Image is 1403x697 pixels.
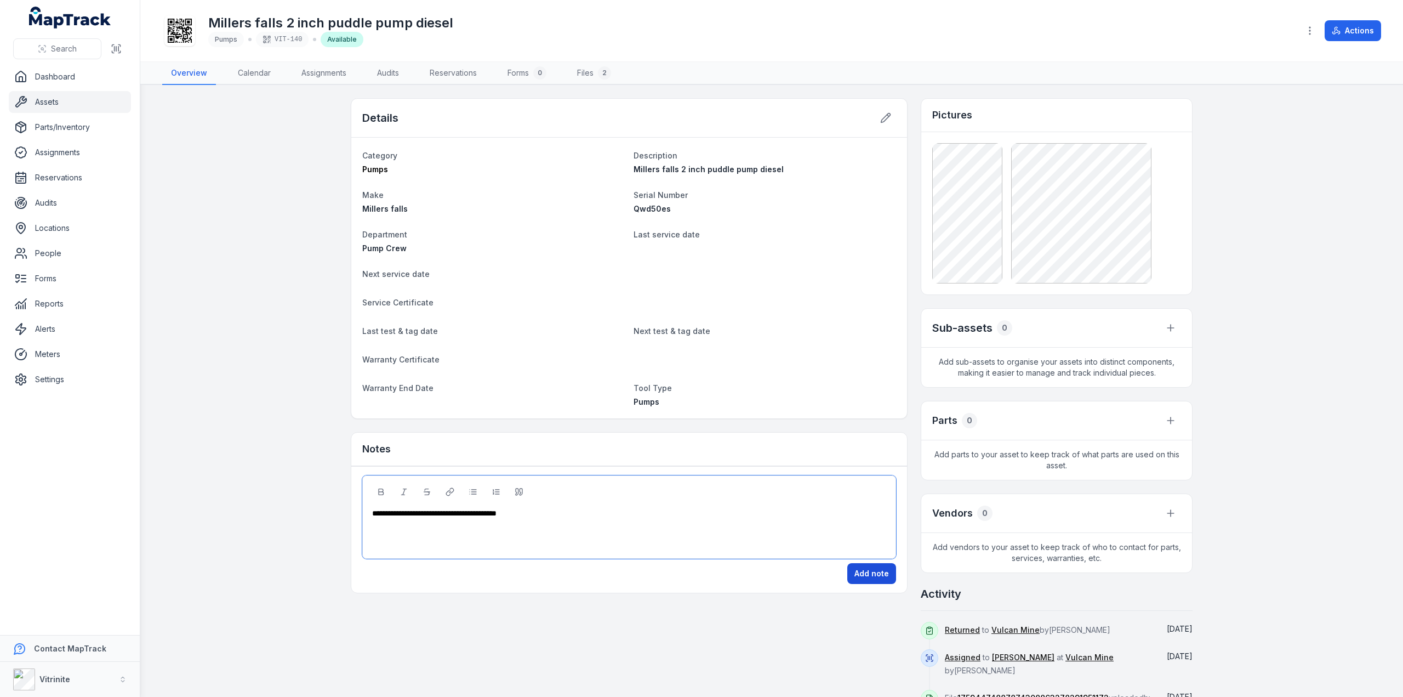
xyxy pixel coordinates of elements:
span: Make [362,190,384,200]
span: [DATE] [1167,624,1193,633]
a: Meters [9,343,131,365]
h1: Millers falls 2 inch puddle pump diesel [208,14,453,32]
a: [PERSON_NAME] [992,652,1054,663]
a: Parts/Inventory [9,116,131,138]
button: Actions [1325,20,1381,41]
button: Strikethrough [418,483,436,501]
span: Next test & tag date [634,326,710,336]
a: Reports [9,293,131,315]
span: Warranty Certificate [362,355,440,364]
h3: Vendors [932,506,973,521]
h2: Details [362,110,398,126]
span: Next service date [362,269,430,279]
a: Forms0 [499,62,555,85]
button: Bold [372,483,390,501]
span: Department [362,230,407,239]
span: Last test & tag date [362,326,438,336]
time: 03/10/2025, 9:26:05 am [1167,624,1193,633]
a: People [9,242,131,264]
span: Tool Type [634,383,672,393]
div: Available [321,32,363,47]
div: 0 [962,413,977,428]
button: Add note [847,563,896,584]
a: Alerts [9,318,131,340]
a: Assignments [293,62,355,85]
span: Qwd50es [634,204,671,213]
span: to at by [PERSON_NAME] [945,653,1114,675]
h3: Notes [362,441,391,457]
button: Link [441,483,459,501]
a: Files2 [568,62,620,85]
time: 03/10/2025, 9:25:52 am [1167,651,1193,661]
span: Pumps [215,35,237,43]
span: to by [PERSON_NAME] [945,625,1110,634]
span: Last service date [634,230,700,239]
a: Calendar [229,62,280,85]
span: Pumps [362,165,388,174]
a: Assigned [945,652,980,663]
span: Add vendors to your asset to keep track of who to contact for parts, services, warranties, etc. [921,533,1192,573]
a: Reservations [421,62,486,85]
a: Assignments [9,141,131,163]
a: Audits [9,192,131,214]
h2: Sub-assets [932,320,993,336]
span: Millers falls 2 inch puddle pump diesel [634,165,784,174]
strong: Contact MapTrack [34,644,106,653]
div: 0 [533,66,546,80]
a: Locations [9,217,131,239]
a: Overview [162,62,216,85]
span: Millers falls [362,204,408,213]
a: Vulcan Mine [991,625,1040,636]
a: Forms [9,268,131,290]
a: Vulcan Mine [1065,652,1114,663]
a: Dashboard [9,66,131,88]
div: 2 [598,66,611,80]
span: Category [362,151,397,160]
span: Search [51,43,77,54]
a: Settings [9,369,131,390]
span: Add sub-assets to organise your assets into distinct components, making it easier to manage and t... [921,348,1192,387]
a: MapTrack [29,7,111,29]
button: Bulleted List [464,483,482,501]
button: Italic [395,483,413,501]
button: Search [13,38,101,59]
span: Pump Crew [362,243,407,253]
h2: Activity [921,586,961,602]
a: Audits [368,62,408,85]
div: 0 [977,506,993,521]
a: Assets [9,91,131,113]
h3: Pictures [932,107,972,123]
span: Add parts to your asset to keep track of what parts are used on this asset. [921,440,1192,480]
button: Ordered List [487,483,505,501]
div: 0 [997,320,1012,336]
span: Serial Number [634,190,688,200]
strong: Vitrinite [39,675,70,684]
a: Returned [945,625,980,636]
span: [DATE] [1167,651,1193,661]
button: Blockquote [510,483,528,501]
a: Reservations [9,167,131,189]
span: Pumps [634,397,659,406]
span: Description [634,151,677,160]
div: VIT-140 [256,32,309,47]
span: Warranty End Date [362,383,434,393]
h3: Parts [932,413,957,428]
span: Service Certificate [362,298,434,307]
